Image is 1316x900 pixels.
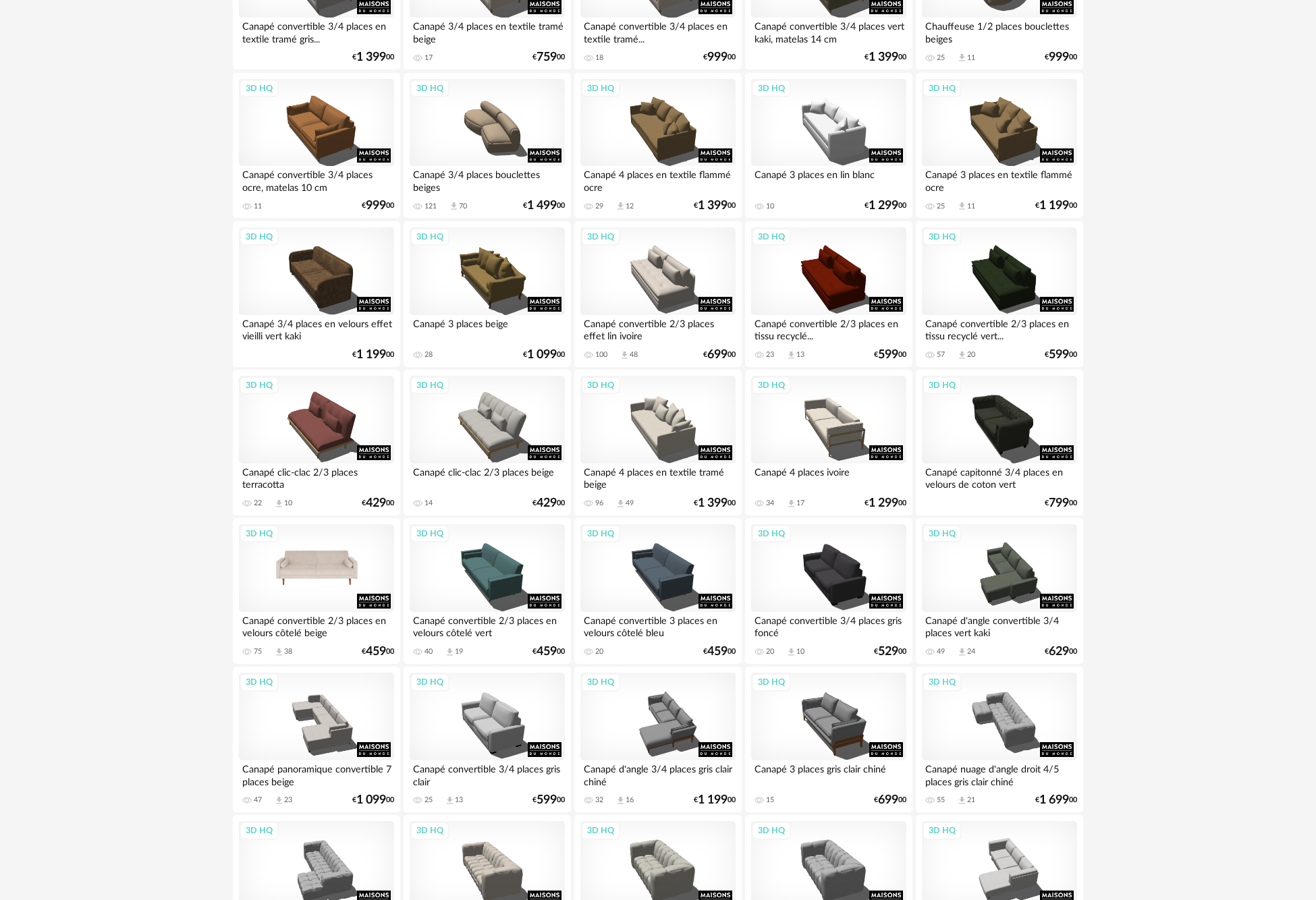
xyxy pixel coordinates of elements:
[239,166,394,193] div: Canapé convertible 3/4 places ocre, matelas 10 cm
[698,499,728,508] span: 1 399
[580,18,736,45] div: Canapé convertible 3/4 places en textile tramé...
[240,228,279,246] div: 3D HQ
[580,315,736,342] div: Canapé convertible 2/3 places effet lin ivoire
[923,228,962,246] div: 3D HQ
[254,202,262,211] div: 11
[580,463,736,490] div: Canapé 4 places en textile tramé beige
[967,350,975,360] div: 20
[751,612,906,639] div: Canapé convertible 3/4 places gris foncé
[937,202,945,211] div: 25
[957,647,967,657] span: Download icon
[424,53,433,63] div: 17
[752,525,791,542] div: 3D HQ
[404,73,571,219] a: 3D HQ Canapé 3/4 places bouclettes beiges 121 Download icon 70 €1 49900
[574,221,742,367] a: 3D HQ Canapé convertible 2/3 places effet lin ivoire 100 Download icon 48 €69900
[922,760,1077,787] div: Canapé nuage d'angle droit 4/5 places gris clair chiné
[869,499,898,508] span: 1 299
[523,350,565,360] div: € 00
[239,760,394,787] div: Canapé panoramique convertible 7 places beige
[274,647,284,657] span: Download icon
[366,201,386,210] span: 999
[766,647,774,656] div: 20
[694,499,736,508] div: € 00
[707,53,728,62] span: 999
[874,350,906,360] div: € 00
[922,166,1077,193] div: Canapé 3 places en textile flammé ocre
[626,202,634,211] div: 12
[615,499,626,509] span: Download icon
[1049,499,1069,508] span: 799
[574,73,742,219] a: 3D HQ Canapé 4 places en textile flammé ocre 29 Download icon 12 €1 39900
[923,525,962,542] div: 3D HQ
[537,499,557,508] span: 429
[523,201,565,210] div: € 00
[581,228,620,246] div: 3D HQ
[254,647,262,656] div: 75
[707,647,728,656] span: 459
[274,499,284,509] span: Download icon
[527,350,557,360] span: 1 099
[916,221,1083,367] a: 3D HQ Canapé convertible 2/3 places en tissu recyclé vert... 57 Download icon 20 €59900
[707,350,728,360] span: 699
[745,73,912,219] a: 3D HQ Canapé 3 places en lin blanc 10 €1 29900
[595,53,603,63] div: 18
[615,201,626,211] span: Download icon
[574,518,742,664] a: 3D HQ Canapé convertible 3 places en velours côtelé bleu 20 €45900
[786,647,796,657] span: Download icon
[532,499,565,508] div: € 00
[766,795,774,805] div: 15
[459,202,467,211] div: 70
[766,499,774,508] div: 34
[532,795,565,805] div: € 00
[878,350,898,360] span: 599
[1039,795,1069,805] span: 1 699
[537,647,557,656] span: 459
[366,647,386,656] span: 459
[751,18,906,45] div: Canapé convertible 3/4 places vert kaki, matelas 14 cm
[630,350,638,360] div: 48
[865,53,906,62] div: € 00
[284,795,292,805] div: 23
[404,370,571,515] a: 3D HQ Canapé clic-clac 2/3 places beige 14 €42900
[455,795,463,805] div: 13
[581,525,620,542] div: 3D HQ
[751,315,906,342] div: Canapé convertible 2/3 places en tissu recyclé...
[745,518,912,664] a: 3D HQ Canapé convertible 3/4 places gris foncé 20 Download icon 10 €52900
[752,376,791,394] div: 3D HQ
[766,350,774,360] div: 23
[1039,201,1069,210] span: 1 199
[766,202,774,211] div: 10
[356,350,386,360] span: 1 199
[937,647,945,656] div: 49
[922,612,1077,639] div: Canapé d'angle convertible 3/4 places vert kaki
[878,647,898,656] span: 529
[1049,350,1069,360] span: 599
[410,80,449,97] div: 3D HQ
[240,822,279,839] div: 3D HQ
[404,667,571,812] a: 3D HQ Canapé convertible 3/4 places gris clair 25 Download icon 13 €59900
[240,673,279,691] div: 3D HQ
[923,822,962,839] div: 3D HQ
[874,647,906,656] div: € 00
[410,673,449,691] div: 3D HQ
[404,518,571,664] a: 3D HQ Canapé convertible 2/3 places en velours côtelé vert 40 Download icon 19 €45900
[580,166,736,193] div: Canapé 4 places en textile flammé ocre
[916,518,1083,664] a: 3D HQ Canapé d'angle convertible 3/4 places vert kaki 49 Download icon 24 €62900
[745,667,912,812] a: 3D HQ Canapé 3 places gris clair chiné 15 €69900
[967,53,975,63] div: 11
[1045,499,1077,508] div: € 00
[620,350,630,360] span: Download icon
[284,499,292,508] div: 10
[527,201,557,210] span: 1 499
[410,822,449,839] div: 3D HQ
[703,647,736,656] div: € 00
[356,795,386,805] span: 1 099
[352,350,394,360] div: € 00
[595,350,607,360] div: 100
[923,673,962,691] div: 3D HQ
[233,518,400,664] a: 3D HQ Canapé convertible 2/3 places en velours côtelé beige 75 Download icon 38 €45900
[239,18,394,45] div: Canapé convertible 3/4 places en textile tramé gris...
[356,53,386,62] span: 1 399
[698,795,728,805] span: 1 199
[967,795,975,805] div: 21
